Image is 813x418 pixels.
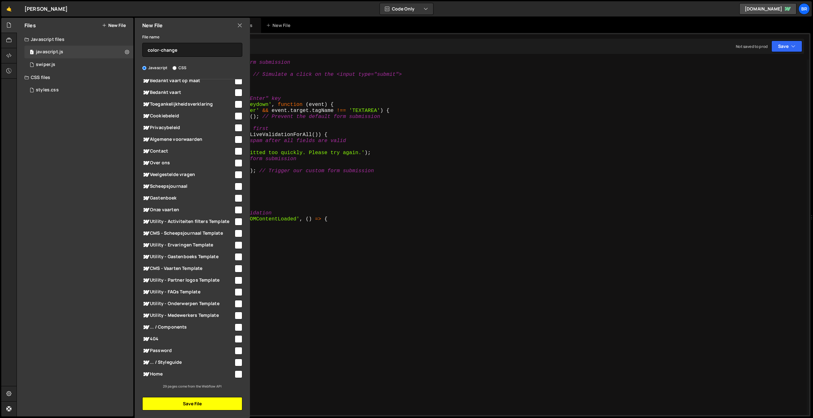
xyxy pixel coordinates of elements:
span: Home [142,370,234,378]
span: 1 [30,50,34,55]
span: Utility - Ervaringen Template [142,241,234,249]
span: CMS - Scheepsjournaal Template [142,230,234,237]
a: [DOMAIN_NAME] [739,3,796,15]
div: Javascript files [17,33,133,46]
label: Javascript [142,65,168,71]
h2: Files [24,22,36,29]
button: New File [102,23,126,28]
div: javascript.js [36,49,63,55]
span: Utility - Onderwerpen Template [142,300,234,308]
span: Scheepsjournaal [142,183,234,190]
span: Toegankelijkheidsverklaring [142,101,234,108]
span: ... / Styleguide [142,359,234,366]
div: swiper.js [36,62,55,68]
button: Code Only [380,3,433,15]
span: Gastenboek [142,194,234,202]
label: File name [142,34,159,40]
div: styles.css [36,87,59,93]
input: CSS [172,66,177,70]
span: Veelgestelde vragen [142,171,234,179]
span: Algemene voorwaarden [142,136,234,143]
span: Utility - FAQs Template [142,288,234,296]
h2: New File [142,22,163,29]
span: Utility - Gastenboeks Template [142,253,234,261]
label: CSS [172,65,186,71]
span: Onze vaarten [142,206,234,214]
small: 29 pages come from the Webflow API [163,384,222,389]
span: Over ons [142,159,234,167]
input: Javascript [142,66,146,70]
div: CSS files [17,71,133,84]
div: 16297/44027.css [24,84,133,96]
a: Br [798,3,810,15]
span: Utility - Partner logos Template [142,277,234,284]
div: Not saved to prod [736,44,768,49]
span: Privacybeleid [142,124,234,132]
div: 16297/44014.js [24,58,133,71]
a: 🤙 [1,1,17,16]
span: Bedankt vaart op maat [142,77,234,85]
div: 16297/44199.js [24,46,133,58]
div: New File [266,22,293,29]
span: ... / Components [142,323,234,331]
span: Cookiebeleid [142,112,234,120]
span: Utility - Activiteiten filters Template [142,218,234,225]
span: CMS - Vaarten Template [142,265,234,272]
span: Utility - Medewerkers Template [142,312,234,319]
div: [PERSON_NAME] [24,5,68,13]
span: Password [142,347,234,355]
span: Contact [142,147,234,155]
input: Name [142,43,242,57]
button: Save [771,41,802,52]
span: Bedankt vaart [142,89,234,96]
span: 404 [142,335,234,343]
button: Save File [142,397,242,410]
